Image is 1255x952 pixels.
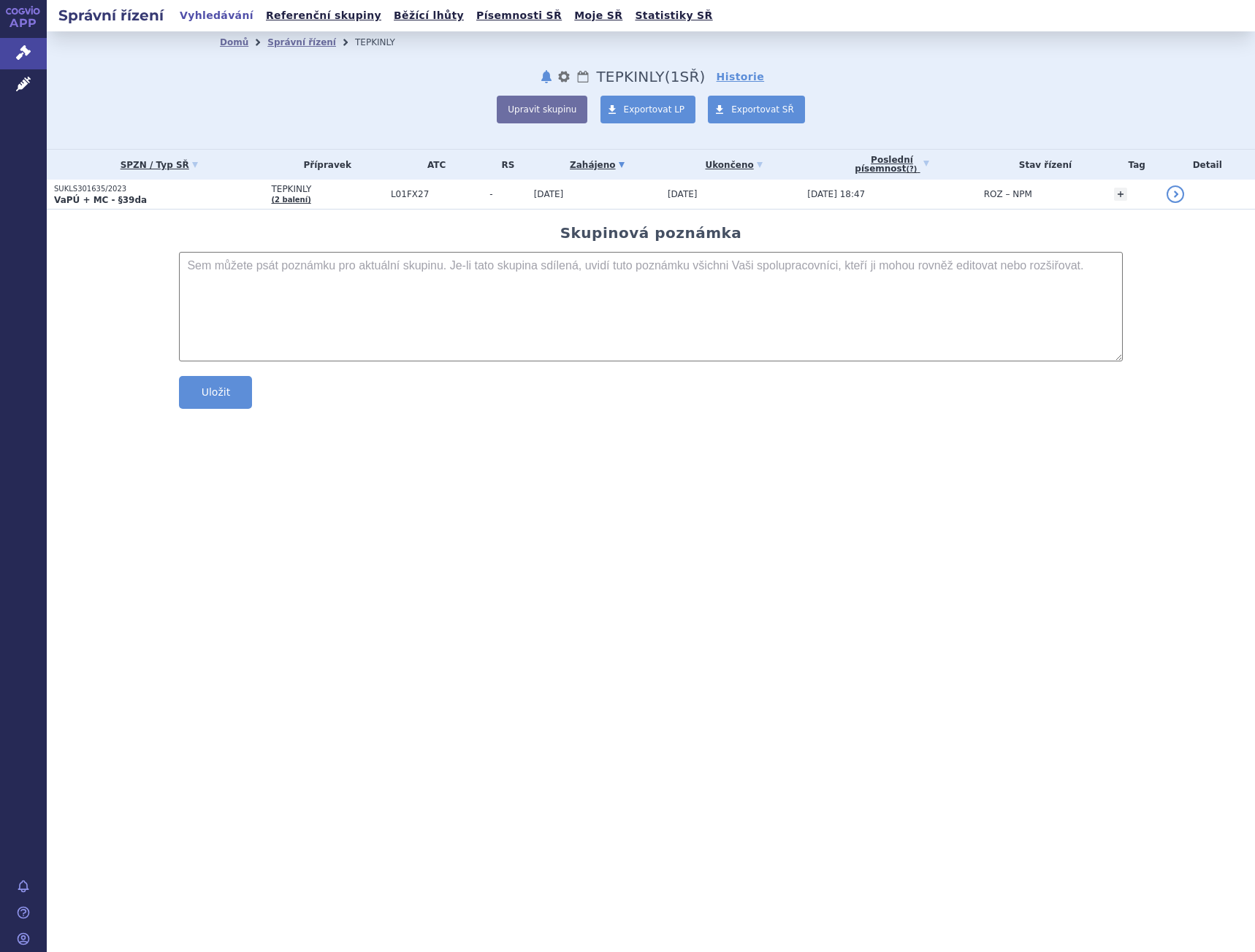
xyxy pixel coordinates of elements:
th: ATC [384,150,482,180]
th: RS [482,150,526,180]
a: detail [1167,185,1184,203]
a: Vyhledávání [175,6,258,26]
h2: Skupinová poznámka [560,224,742,242]
a: Domů [220,37,248,47]
h2: Správní řízení [47,5,175,26]
span: ( SŘ) [665,68,706,85]
span: ROZ – NPM [984,189,1032,199]
a: Historie [717,69,765,84]
th: Přípravek [264,150,383,180]
a: Ukončeno [668,155,800,175]
button: Uložit [179,376,252,409]
a: (2 balení) [271,196,310,204]
a: Referenční skupiny [262,6,386,26]
span: Exportovat LP [624,104,685,115]
span: [DATE] 18:47 [807,189,865,199]
span: [DATE] [534,189,564,199]
a: Statistiky SŘ [630,6,717,26]
span: TEPKINLY [271,184,383,194]
a: Moje SŘ [570,6,627,26]
a: Exportovat SŘ [708,96,805,123]
a: Správní řízení [267,37,336,47]
th: Stav řízení [977,150,1107,180]
a: + [1114,188,1127,201]
span: L01FX27 [391,189,482,199]
th: Detail [1159,150,1255,180]
th: Tag [1107,150,1159,180]
span: - [489,189,526,199]
a: Běžící lhůty [389,6,468,26]
li: TEPKINLY [355,31,414,53]
a: Písemnosti SŘ [472,6,566,26]
button: notifikace [539,68,554,85]
button: nastavení [557,68,571,85]
abbr: (?) [906,165,917,174]
a: Zahájeno [534,155,660,175]
a: Exportovat LP [600,96,696,123]
p: SUKLS301635/2023 [54,184,264,194]
span: [DATE] [668,189,698,199]
span: TEPKINLY [596,68,664,85]
span: Exportovat SŘ [731,104,794,115]
span: 1 [671,68,680,85]
button: Upravit skupinu [497,96,587,123]
strong: VaPÚ + MC - §39da [54,195,147,205]
a: Lhůty [576,68,590,85]
a: SPZN / Typ SŘ [54,155,264,175]
a: Poslednípísemnost(?) [807,150,976,180]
